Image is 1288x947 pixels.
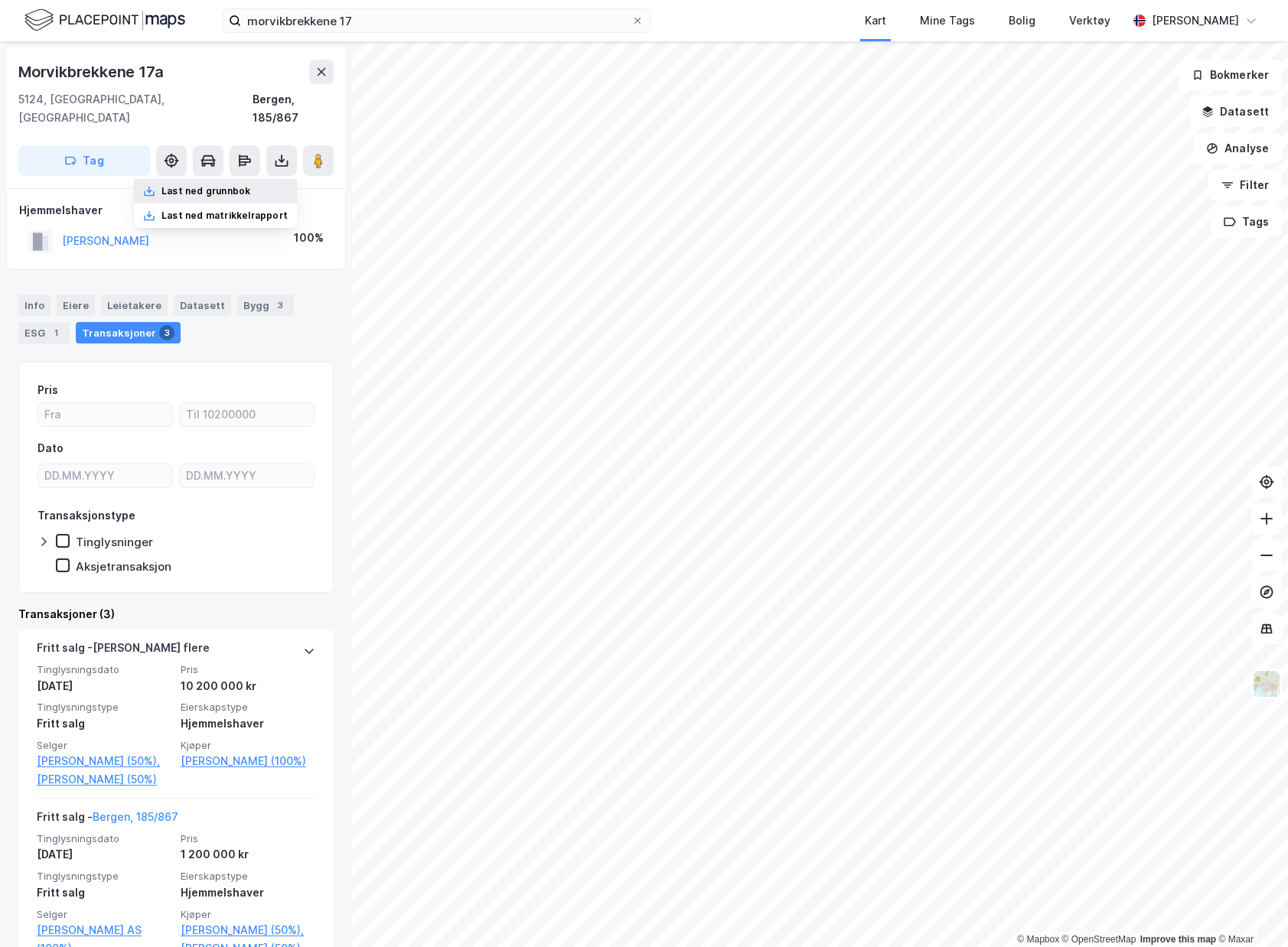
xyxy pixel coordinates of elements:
img: Z [1252,669,1281,698]
input: Til 10200000 [180,403,314,426]
div: [DATE] [37,677,171,695]
div: Hjemmelshaver [181,884,315,902]
div: Morvikbrekkene 17a [18,60,166,84]
button: Tag [18,145,150,176]
a: OpenStreetMap [1062,934,1136,945]
span: Pris [181,832,315,845]
button: Analyse [1193,133,1282,164]
div: Bolig [1009,11,1035,30]
div: 3 [159,325,174,340]
div: 3 [272,298,288,313]
span: Pris [181,663,315,676]
div: Fritt salg [37,714,171,733]
a: [PERSON_NAME] (50%), [181,921,315,939]
div: Transaksjoner [76,322,181,343]
div: 1 [48,325,64,340]
button: Filter [1208,170,1282,200]
div: Hjemmelshaver [181,714,315,733]
span: Eierskapstype [181,701,315,714]
div: Kontrollprogram for chat [1211,874,1288,947]
div: Last ned grunnbok [161,185,250,197]
span: Tinglysningsdato [37,832,171,845]
span: Selger [37,739,171,752]
div: Dato [37,439,64,457]
div: Kart [865,11,886,30]
div: 5124, [GEOGRAPHIC_DATA], [GEOGRAPHIC_DATA] [18,90,253,127]
span: Tinglysningstype [37,701,171,714]
input: DD.MM.YYYY [180,464,314,487]
div: Fritt salg [37,884,171,902]
div: Transaksjonstype [37,506,135,525]
div: Leietakere [101,295,168,316]
span: Kjøper [181,908,315,921]
span: Kjøper [181,739,315,752]
span: Tinglysningstype [37,870,171,883]
input: Fra [38,403,172,426]
button: Datasett [1189,96,1282,127]
a: [PERSON_NAME] (50%), [37,752,171,770]
input: DD.MM.YYYY [38,464,172,487]
a: [PERSON_NAME] (100%) [181,752,315,770]
div: Bergen, 185/867 [253,90,334,127]
a: Mapbox [1017,934,1059,945]
button: Tags [1211,207,1282,237]
div: Last ned matrikkelrapport [161,210,288,222]
div: Info [18,295,51,316]
span: Tinglysningsdato [37,663,171,676]
div: [DATE] [37,845,171,864]
span: Eierskapstype [181,870,315,883]
iframe: Chat Widget [1211,874,1288,947]
div: 10 200 000 kr [181,677,315,695]
div: [PERSON_NAME] [1152,11,1239,30]
a: Bergen, 185/867 [93,810,178,823]
span: Selger [37,908,171,921]
a: [PERSON_NAME] (50%) [37,770,171,789]
div: 100% [294,229,324,247]
div: ESG [18,322,70,343]
div: Aksjetransaksjon [76,559,171,574]
div: Hjemmelshaver [19,201,333,220]
div: Tinglysninger [76,535,153,549]
div: Verktøy [1069,11,1110,30]
img: logo.f888ab2527a4732fd821a326f86c7f29.svg [24,7,185,34]
div: Eiere [57,295,95,316]
div: Fritt salg - [PERSON_NAME] flere [37,639,210,663]
div: Bygg [237,295,294,316]
div: Pris [37,381,58,399]
div: Mine Tags [920,11,975,30]
button: Bokmerker [1179,60,1282,90]
div: 1 200 000 kr [181,845,315,864]
a: Improve this map [1140,934,1216,945]
input: Søk på adresse, matrikkel, gårdeiere, leietakere eller personer [241,9,631,32]
div: Datasett [174,295,231,316]
div: Transaksjoner (3) [18,605,334,623]
div: Fritt salg - [37,808,178,832]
